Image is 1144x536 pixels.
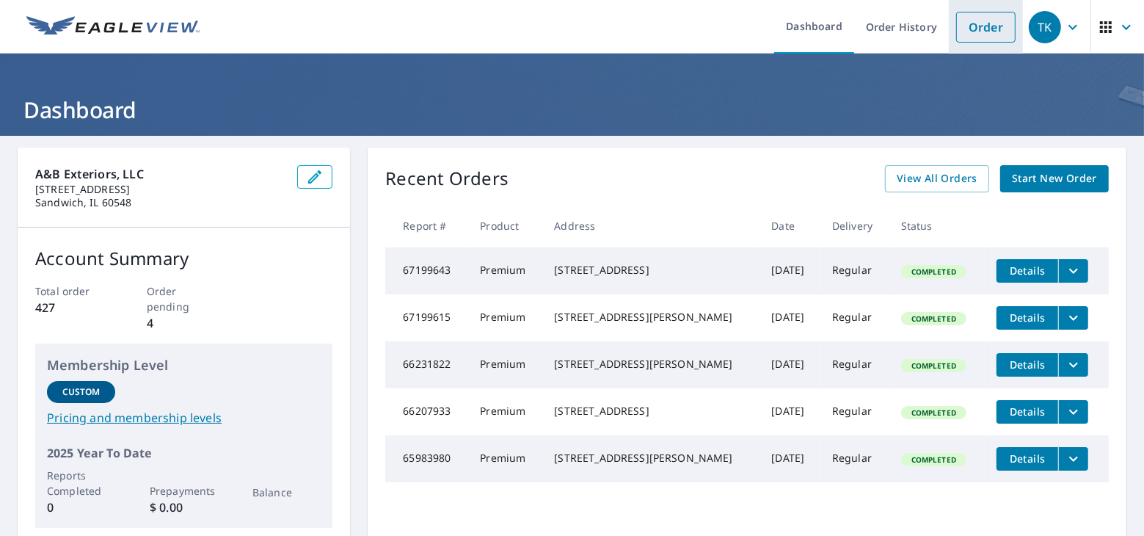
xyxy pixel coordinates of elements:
p: Custom [62,385,101,399]
th: Date [759,204,820,247]
p: 427 [35,299,109,316]
span: Details [1005,452,1049,466]
div: [STREET_ADDRESS][PERSON_NAME] [554,451,748,466]
p: Membership Level [47,355,321,375]
td: [DATE] [759,294,820,341]
div: [STREET_ADDRESS] [554,404,748,419]
p: 4 [147,314,221,332]
button: filesDropdownBtn-66207933 [1058,400,1088,424]
span: Completed [903,314,965,324]
th: Delivery [820,204,889,247]
span: Details [1005,405,1049,419]
span: View All Orders [897,170,977,188]
td: 67199643 [385,247,468,294]
p: 2025 Year To Date [47,444,321,462]
button: filesDropdownBtn-65983980 [1058,447,1088,471]
a: Start New Order [1000,165,1109,192]
div: [STREET_ADDRESS] [554,263,748,278]
p: 0 [47,499,115,516]
p: A&B Exteriors, LLC [35,165,285,183]
p: Reports Completed [47,468,115,499]
td: Regular [820,435,889,482]
button: detailsBtn-66207933 [997,400,1058,424]
a: Order [956,12,1016,43]
td: [DATE] [759,435,820,482]
td: Premium [468,435,542,482]
td: 65983980 [385,435,468,482]
p: Recent Orders [385,165,509,192]
h1: Dashboard [18,95,1126,125]
p: Prepayments [150,483,218,499]
p: Order pending [147,283,221,314]
span: Details [1005,311,1049,325]
td: Regular [820,247,889,294]
span: Completed [903,267,965,277]
td: [DATE] [759,247,820,294]
p: $ 0.00 [150,499,218,516]
td: Regular [820,294,889,341]
th: Address [542,204,759,247]
button: detailsBtn-65983980 [997,447,1058,471]
td: Premium [468,294,542,341]
p: Account Summary [35,245,332,272]
span: Start New Order [1012,170,1097,188]
span: Completed [903,454,965,465]
td: [DATE] [759,341,820,388]
a: Pricing and membership levels [47,409,321,427]
a: View All Orders [885,165,989,192]
span: Completed [903,408,965,418]
button: filesDropdownBtn-67199643 [1058,259,1088,283]
td: Premium [468,388,542,435]
div: [STREET_ADDRESS][PERSON_NAME] [554,357,748,372]
p: Total order [35,283,109,299]
span: Details [1005,264,1049,278]
th: Report # [385,204,468,247]
button: detailsBtn-67199643 [997,259,1058,283]
p: Sandwich, IL 60548 [35,196,285,209]
td: 67199615 [385,294,468,341]
span: Details [1005,358,1049,372]
div: TK [1029,11,1061,43]
td: [DATE] [759,388,820,435]
p: Balance [252,485,321,500]
td: 66231822 [385,341,468,388]
div: [STREET_ADDRESS][PERSON_NAME] [554,310,748,325]
button: detailsBtn-67199615 [997,306,1058,330]
button: detailsBtn-66231822 [997,353,1058,377]
td: Premium [468,341,542,388]
span: Completed [903,361,965,371]
td: 66207933 [385,388,468,435]
button: filesDropdownBtn-66231822 [1058,353,1088,377]
td: Regular [820,388,889,435]
button: filesDropdownBtn-67199615 [1058,306,1088,330]
p: [STREET_ADDRESS] [35,183,285,196]
th: Status [889,204,985,247]
td: Regular [820,341,889,388]
th: Product [468,204,542,247]
td: Premium [468,247,542,294]
img: EV Logo [26,16,200,38]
